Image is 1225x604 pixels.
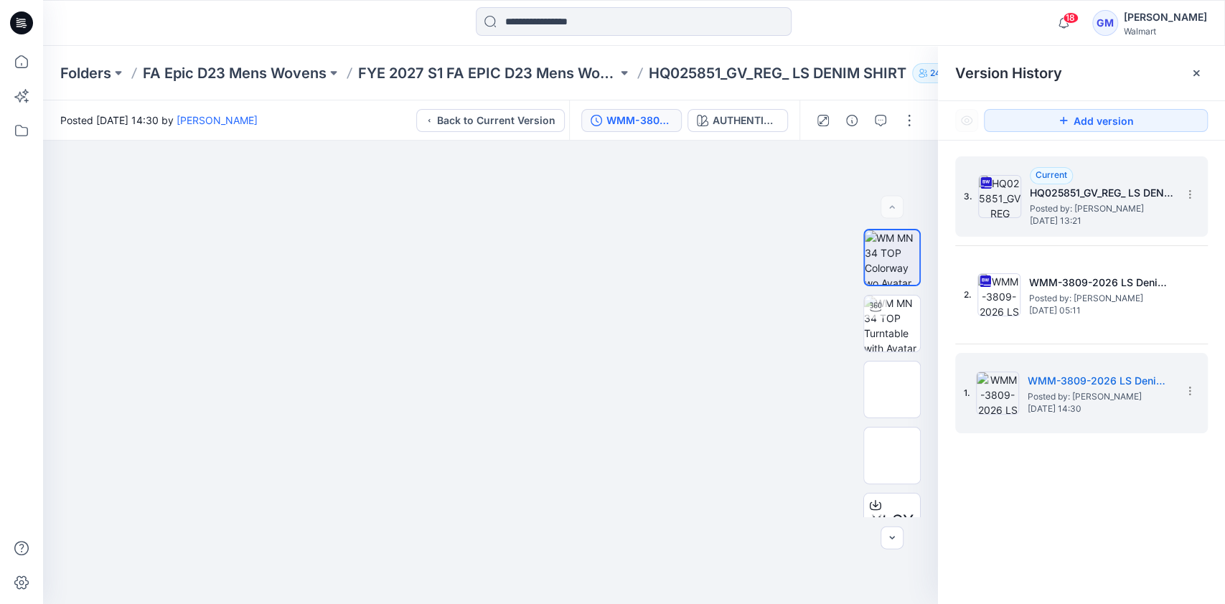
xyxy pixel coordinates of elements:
[1029,306,1173,316] span: [DATE] 05:11
[606,113,672,128] div: WMM-3809-2026 LS Denim Shirt
[930,65,941,81] p: 24
[1036,169,1067,180] span: Current
[649,63,906,83] p: HQ025851_GV_REG_ LS DENIM SHIRT
[978,175,1021,218] img: HQ025851_GV_REG_ LS DENIM SHIRT
[1030,184,1173,202] h5: HQ025851_GV_REG_ LS DENIM SHIRT
[416,109,565,132] button: Back to Current Version
[864,296,920,351] img: WM MN 34 TOP Turntable with Avatar
[1028,372,1171,390] h5: WMM-3809-2026 LS Denim Shirt
[955,65,1062,82] span: Version History
[1063,12,1079,24] span: 18
[1028,390,1171,404] span: Posted by: Gayan Mahawithanalage
[964,190,972,203] span: 3.
[840,109,863,132] button: Details
[1092,10,1118,36] div: GM
[964,288,972,301] span: 2.
[713,113,779,128] div: AUTHENTIC MEDIUM WASH
[687,109,788,132] button: AUTHENTIC MEDIUM WASH
[1191,67,1202,79] button: Close
[1030,202,1173,216] span: Posted by: Gayan Mahawithanalage
[1029,274,1173,291] h5: WMM-3809-2026 LS Denim Shirt
[177,114,258,126] a: [PERSON_NAME]
[143,63,327,83] a: FA Epic D23 Mens Wovens
[1030,216,1173,226] span: [DATE] 13:21
[955,109,978,132] button: Show Hidden Versions
[964,387,970,400] span: 1.
[358,63,617,83] a: FYE 2027 S1 FA EPIC D23 Mens Wovens
[1028,404,1171,414] span: [DATE] 14:30
[581,109,682,132] button: WMM-3809-2026 LS Denim Shirt
[1029,291,1173,306] span: Posted by: Gayan Mahawithanalage
[60,63,111,83] a: Folders
[976,372,1019,415] img: WMM-3809-2026 LS Denim Shirt
[912,63,959,83] button: 24
[984,109,1208,132] button: Add version
[871,509,914,534] span: XLSX
[977,273,1020,316] img: WMM-3809-2026 LS Denim Shirt
[1124,9,1207,26] div: [PERSON_NAME]
[865,230,919,285] img: WM MN 34 TOP Colorway wo Avatar
[60,113,258,128] span: Posted [DATE] 14:30 by
[1124,26,1207,37] div: Walmart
